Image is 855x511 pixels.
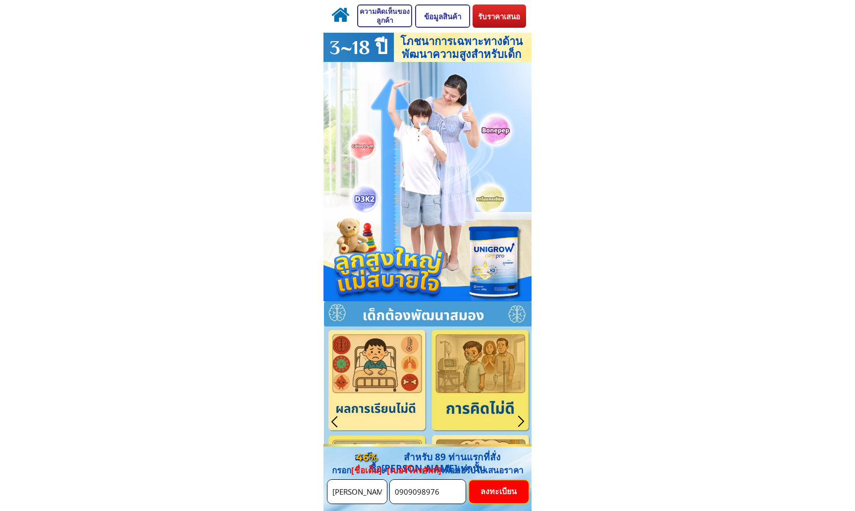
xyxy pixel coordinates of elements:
p: ความคิดเห็นของลูกค้า [358,5,411,26]
p: ลงทะเบียน [469,480,529,503]
div: 46% [350,451,383,463]
p: รับราคาเสนอ [473,4,526,28]
input: ชื่อเต็ม * [330,480,384,504]
div: ลดถึง สำหรับ 89 ท่านแรกที่สั่งซื้อ[PERSON_NAME]เท่านั้น [323,452,532,474]
div: กรอก + เพื่อขอรับใบเสนอราคา [314,465,542,475]
input: หมายเลขโทรศัพท์ * [392,480,463,504]
span: [เบอร์โทรศัพท์] [387,464,441,476]
span: [ชื่อเต็ม] [351,464,382,476]
h3: โภชนาการเฉพาะทางด้านพัฒนาความสูงสำหรับเด็ก [391,34,532,60]
h3: 3~18 ปี [320,36,397,59]
p: ข้อมูลสินค้า [416,5,469,27]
